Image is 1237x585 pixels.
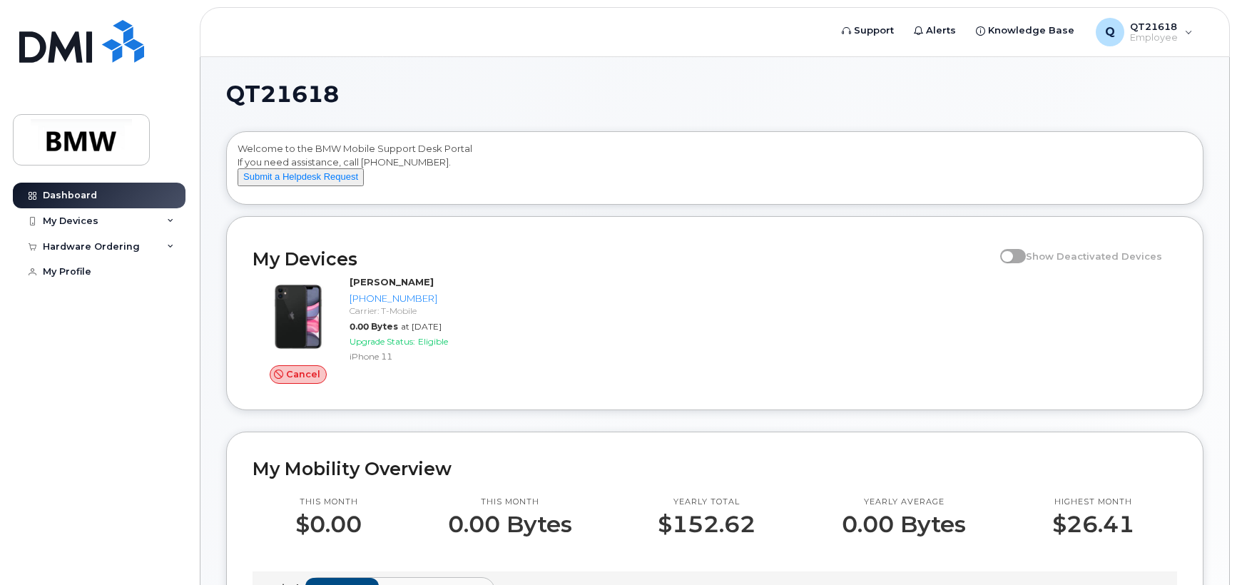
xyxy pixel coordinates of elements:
button: Submit a Helpdesk Request [238,168,364,186]
div: Carrier: T-Mobile [350,305,465,317]
span: Cancel [286,367,320,381]
span: Upgrade Status: [350,336,415,347]
h2: My Devices [253,248,993,270]
iframe: Messenger Launcher [1175,523,1226,574]
a: Submit a Helpdesk Request [238,171,364,182]
p: Highest month [1052,497,1134,508]
span: at [DATE] [401,321,442,332]
div: Welcome to the BMW Mobile Support Desk Portal If you need assistance, call [PHONE_NUMBER]. [238,142,1192,199]
strong: [PERSON_NAME] [350,276,434,288]
div: [PHONE_NUMBER] [350,292,465,305]
span: Eligible [418,336,448,347]
img: iPhone_11.jpg [264,283,332,351]
p: $152.62 [658,512,755,537]
p: 0.00 Bytes [448,512,572,537]
a: Cancel[PERSON_NAME][PHONE_NUMBER]Carrier: T-Mobile0.00 Bytesat [DATE]Upgrade Status:EligibleiPhon... [253,275,471,384]
h2: My Mobility Overview [253,458,1177,479]
p: $26.41 [1052,512,1134,537]
input: Show Deactivated Devices [1000,243,1012,254]
p: $0.00 [295,512,362,537]
p: This month [295,497,362,508]
span: 0.00 Bytes [350,321,398,332]
span: Show Deactivated Devices [1026,250,1162,262]
p: 0.00 Bytes [842,512,966,537]
p: Yearly total [658,497,755,508]
span: QT21618 [226,83,339,105]
p: This month [448,497,572,508]
div: iPhone 11 [350,350,465,362]
p: Yearly average [842,497,966,508]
